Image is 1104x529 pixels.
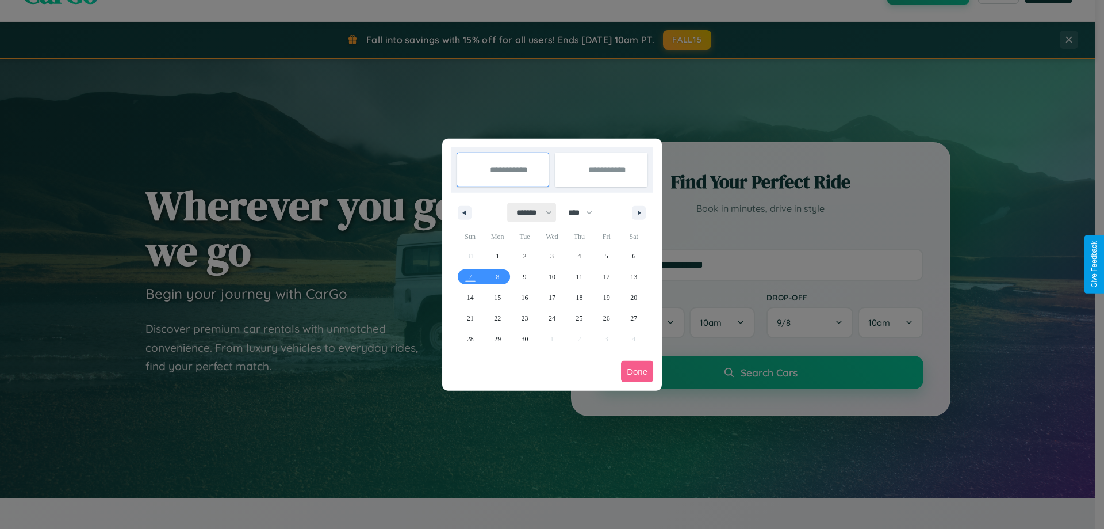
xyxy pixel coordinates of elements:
[593,227,620,246] span: Fri
[630,287,637,308] span: 20
[538,308,565,329] button: 24
[593,308,620,329] button: 26
[457,329,484,349] button: 28
[603,287,610,308] span: 19
[576,308,582,329] span: 25
[496,267,499,287] span: 8
[457,287,484,308] button: 14
[494,308,501,329] span: 22
[484,308,511,329] button: 22
[576,287,582,308] span: 18
[457,227,484,246] span: Sun
[603,308,610,329] span: 26
[593,287,620,308] button: 19
[538,287,565,308] button: 17
[523,246,527,267] span: 2
[484,246,511,267] button: 1
[511,267,538,287] button: 9
[511,246,538,267] button: 2
[538,246,565,267] button: 3
[632,246,635,267] span: 6
[538,227,565,246] span: Wed
[469,267,472,287] span: 7
[620,287,647,308] button: 20
[538,267,565,287] button: 10
[467,329,474,349] span: 28
[620,227,647,246] span: Sat
[603,267,610,287] span: 12
[550,246,554,267] span: 3
[511,287,538,308] button: 16
[1090,241,1098,288] div: Give Feedback
[621,361,653,382] button: Done
[496,246,499,267] span: 1
[549,287,555,308] span: 17
[566,308,593,329] button: 25
[511,227,538,246] span: Tue
[630,308,637,329] span: 27
[522,329,528,349] span: 30
[511,308,538,329] button: 23
[467,287,474,308] span: 14
[467,308,474,329] span: 21
[511,329,538,349] button: 30
[620,267,647,287] button: 13
[494,329,501,349] span: 29
[522,287,528,308] span: 16
[577,246,581,267] span: 4
[566,227,593,246] span: Thu
[630,267,637,287] span: 13
[593,267,620,287] button: 12
[576,267,583,287] span: 11
[484,287,511,308] button: 15
[457,267,484,287] button: 7
[484,329,511,349] button: 29
[484,227,511,246] span: Mon
[566,267,593,287] button: 11
[566,246,593,267] button: 4
[457,308,484,329] button: 21
[566,287,593,308] button: 18
[593,246,620,267] button: 5
[494,287,501,308] span: 15
[605,246,608,267] span: 5
[620,246,647,267] button: 6
[549,308,555,329] span: 24
[620,308,647,329] button: 27
[484,267,511,287] button: 8
[549,267,555,287] span: 10
[522,308,528,329] span: 23
[523,267,527,287] span: 9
